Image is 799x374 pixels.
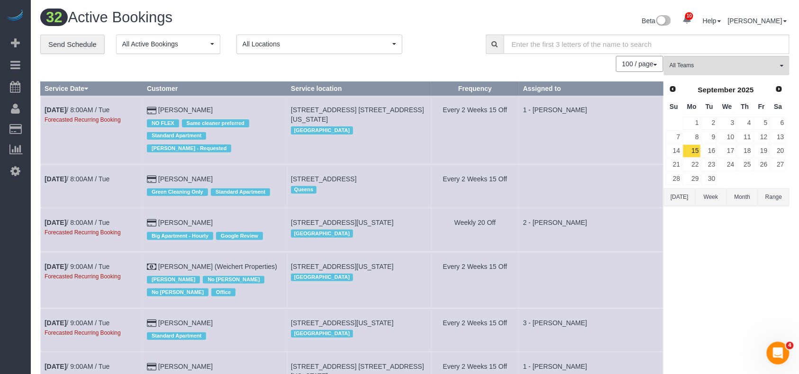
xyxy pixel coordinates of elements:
[431,208,519,252] td: Frequency
[666,131,682,143] a: 7
[45,319,66,327] b: [DATE]
[737,159,753,171] a: 25
[702,117,717,130] a: 2
[147,176,156,183] i: Credit Card Payment
[718,159,736,171] a: 24
[666,159,682,171] a: 21
[211,288,236,296] span: Office
[683,172,700,185] a: 29
[775,85,783,93] span: Next
[40,9,408,26] h1: Active Bookings
[147,119,179,127] span: NO FLEX
[786,342,794,349] span: 4
[666,83,680,96] a: Prev
[143,208,287,252] td: Customer
[616,56,663,72] button: 100 / page
[236,35,402,54] button: All Locations
[143,252,287,308] td: Customer
[143,96,287,164] td: Customer
[45,106,66,114] b: [DATE]
[683,144,700,157] a: 15
[291,274,353,281] span: [GEOGRAPHIC_DATA]
[291,319,394,327] span: [STREET_ADDRESS][US_STATE]
[143,82,287,96] th: Customer
[771,144,786,157] a: 20
[287,308,431,352] td: Service location
[431,164,519,208] td: Frequency
[287,208,431,252] td: Service location
[519,164,663,208] td: Assigned to
[147,220,156,226] i: Credit Card Payment
[291,263,394,270] span: [STREET_ADDRESS][US_STATE]
[45,363,66,370] b: [DATE]
[683,159,700,171] a: 22
[147,188,208,196] span: Green Cleaning Only
[737,131,753,143] a: 11
[519,252,663,308] td: Assigned to
[216,232,263,240] span: Google Review
[703,17,721,25] a: Help
[45,229,121,236] small: Forecasted Recurring Booking
[737,117,753,130] a: 4
[45,363,109,370] a: [DATE]/ 9:00AM / Tue
[519,208,663,252] td: Assigned to
[147,364,156,370] i: Credit Card Payment
[767,342,790,365] iframe: Intercom live chat
[655,15,671,27] img: New interface
[431,96,519,164] td: Frequency
[728,17,787,25] a: [PERSON_NAME]
[147,132,206,140] span: Standard Apartment
[287,82,431,96] th: Service location
[758,188,790,206] button: Range
[40,35,105,54] a: Send Schedule
[754,131,770,143] a: 12
[291,219,394,226] span: [STREET_ADDRESS][US_STATE]
[45,116,121,123] small: Forecasted Recurring Booking
[122,39,208,49] span: All Active Bookings
[738,86,754,94] span: 2025
[147,276,200,284] span: [PERSON_NAME]
[718,131,736,143] a: 10
[666,144,682,157] a: 14
[182,119,249,127] span: Same cleaner preferred
[706,103,713,110] span: Tuesday
[431,82,519,96] th: Frequency
[291,330,353,338] span: [GEOGRAPHIC_DATA]
[45,263,109,270] a: [DATE]/ 9:00AM / Tue
[6,9,25,23] a: Automaid Logo
[40,9,68,26] span: 32
[754,159,770,171] a: 26
[771,131,786,143] a: 13
[147,144,231,152] span: [PERSON_NAME] - Requested
[291,126,353,134] span: [GEOGRAPHIC_DATA]
[695,188,726,206] button: Week
[702,172,717,185] a: 30
[718,117,736,130] a: 3
[678,9,696,30] a: 10
[143,308,287,352] td: Customer
[722,103,732,110] span: Wednesday
[683,131,700,143] a: 8
[147,288,209,296] span: No [PERSON_NAME]
[143,164,287,208] td: Customer
[45,273,121,280] small: Forecasted Recurring Booking
[771,159,786,171] a: 27
[669,85,677,93] span: Prev
[291,227,427,240] div: Location
[158,219,213,226] a: [PERSON_NAME]
[737,144,753,157] a: 18
[431,308,519,352] td: Frequency
[702,159,717,171] a: 23
[727,188,758,206] button: Month
[211,188,270,196] span: Standard Apartment
[617,56,663,72] nav: Pagination navigation
[519,82,663,96] th: Assigned to
[702,144,717,157] a: 16
[771,117,786,130] a: 6
[642,17,672,25] a: Beta
[718,144,736,157] a: 17
[291,184,427,196] div: Location
[687,103,697,110] span: Monday
[45,175,66,183] b: [DATE]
